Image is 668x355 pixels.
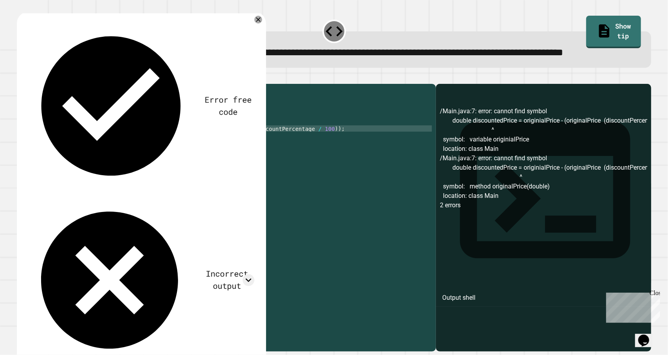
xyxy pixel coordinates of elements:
[635,324,660,347] iframe: chat widget
[440,107,648,351] div: /Main.java:7: error: cannot find symbol double discountedPrice = originialPrice - (originalPrice ...
[586,16,641,48] a: Show tip
[603,290,660,323] iframe: chat widget
[202,94,254,118] div: Error free code
[3,3,54,50] div: Chat with us now!Close
[200,268,254,292] div: Incorrect output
